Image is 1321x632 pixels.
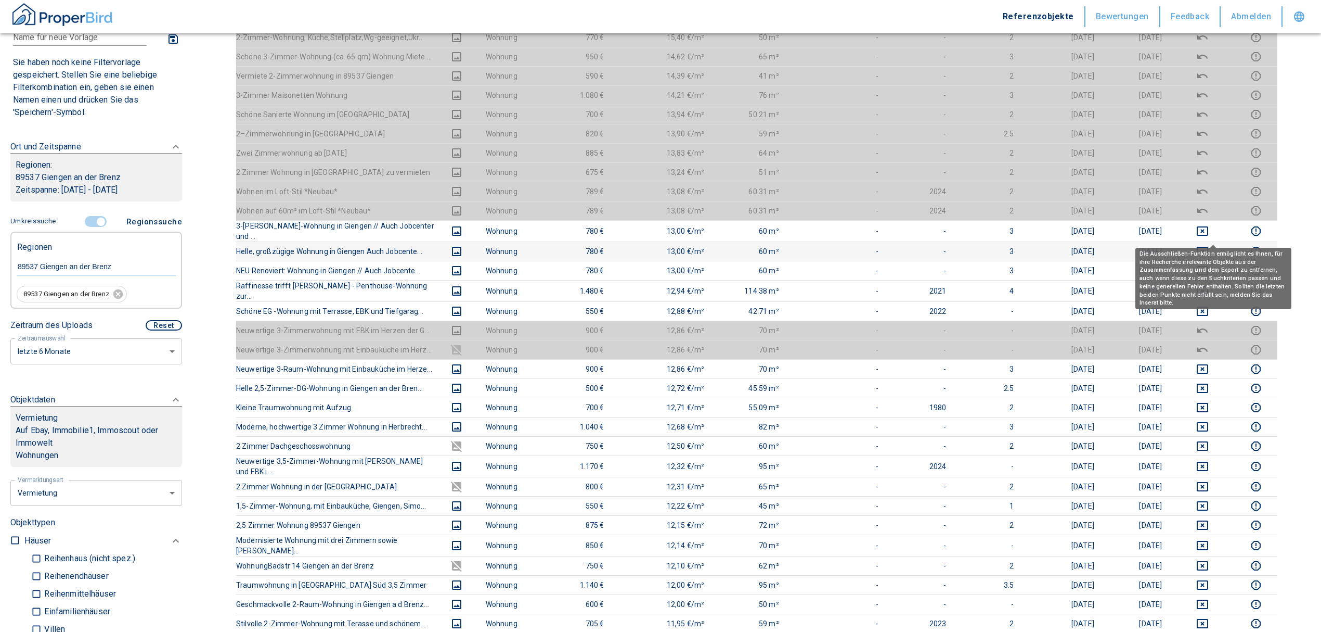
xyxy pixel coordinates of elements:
[1243,617,1269,630] button: report this listing
[613,261,713,280] td: 13,00 €/m²
[236,242,436,261] th: Helle, großzügige Wohnung in Giengen Auch Jobcente...
[1178,617,1226,630] button: deselect this listing
[1103,182,1170,201] td: [DATE]
[1022,182,1103,201] td: [DATE]
[16,412,58,424] p: Vermietung
[713,66,787,85] td: 41 m²
[1243,147,1269,159] button: report this listing
[1243,128,1269,140] button: report this listing
[713,85,787,105] td: 76 m²
[787,105,887,124] td: -
[236,340,436,359] th: Neuwertige 3-Zimmerwohnung mit Einbauküche im Herz...
[713,201,787,220] td: 60.31 m²
[887,321,954,340] td: -
[444,460,469,473] button: images
[1178,108,1226,121] button: deselect this listing
[1243,324,1269,337] button: report this listing
[236,105,436,124] th: Schöne Sanierte Wohnung im [GEOGRAPHIC_DATA]
[1022,301,1103,321] td: [DATE]
[477,124,545,143] td: Wohnung
[236,182,436,201] th: Wohnen im Loft-Stil *Neubau*
[444,539,469,552] button: images
[1178,460,1226,473] button: deselect this listing
[1103,66,1170,85] td: [DATE]
[713,280,787,301] td: 114.38 m²
[17,289,115,299] span: 89537 Giengen an der Brenz
[713,105,787,124] td: 50.21 m²
[17,286,127,302] div: 89537 Giengen an der Brenz
[1103,261,1170,280] td: [DATE]
[613,143,713,162] td: 13,83 €/m²
[887,220,954,242] td: -
[1022,242,1103,261] td: [DATE]
[992,6,1085,27] button: Referenzobjekte
[16,184,177,196] p: Zeitspanne: [DATE] - [DATE]
[887,105,954,124] td: -
[1243,440,1269,452] button: report this listing
[1178,401,1226,414] button: deselect this listing
[444,382,469,395] button: images
[713,162,787,182] td: 51 m²
[477,242,545,261] td: Wohnung
[1178,205,1226,217] button: deselect this listing
[236,162,436,182] th: 2 Zimmer Wohnung in [GEOGRAPHIC_DATA] zu vermieten
[1178,324,1226,337] button: deselect this listing
[887,143,954,162] td: -
[444,560,469,572] button: images
[1103,143,1170,162] td: [DATE]
[444,108,469,121] button: images
[1022,143,1103,162] td: [DATE]
[444,363,469,375] button: images
[1022,105,1103,124] td: [DATE]
[787,301,887,321] td: -
[1243,50,1269,63] button: report this listing
[477,340,545,359] td: Wohnung
[236,47,436,66] th: Schöne 3-Zimmer-Wohnung (ca. 65 qm) Wohnung Miete ...
[477,105,545,124] td: Wohnung
[1103,105,1170,124] td: [DATE]
[954,201,1022,220] td: 2
[545,66,613,85] td: 590 €
[444,440,469,452] button: images
[16,424,177,449] p: Auf Ebay, Immobilie1, Immoscout oder Immowelt
[954,105,1022,124] td: 2
[713,182,787,201] td: 60.31 m²
[1178,500,1226,512] button: deselect this listing
[1178,421,1226,433] button: deselect this listing
[1178,579,1226,591] button: deselect this listing
[444,579,469,591] button: images
[444,421,469,433] button: images
[16,159,177,171] p: Regionen :
[1022,280,1103,301] td: [DATE]
[1178,147,1226,159] button: deselect this listing
[1022,201,1103,220] td: [DATE]
[787,321,887,340] td: -
[477,261,545,280] td: Wohnung
[545,162,613,182] td: 675 €
[887,85,954,105] td: -
[787,143,887,162] td: -
[1103,280,1170,301] td: [DATE]
[10,394,55,406] p: Objektdaten
[1243,89,1269,102] button: report this listing
[787,340,887,359] td: -
[1178,440,1226,452] button: deselect this listing
[1243,579,1269,591] button: report this listing
[1022,47,1103,66] td: [DATE]
[444,500,469,512] button: images
[1243,363,1269,375] button: report this listing
[887,280,954,301] td: 2021
[954,359,1022,378] td: 3
[1022,261,1103,280] td: [DATE]
[787,162,887,182] td: -
[887,66,954,85] td: -
[477,28,545,47] td: Wohnung
[1178,185,1226,198] button: deselect this listing
[17,262,176,271] input: Region eingeben
[236,280,436,301] th: Raffinesse trifft [PERSON_NAME] - Penthouse-Wohnung zur...
[887,162,954,182] td: -
[887,47,954,66] td: -
[954,220,1022,242] td: 3
[954,47,1022,66] td: 3
[613,28,713,47] td: 15,40 €/m²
